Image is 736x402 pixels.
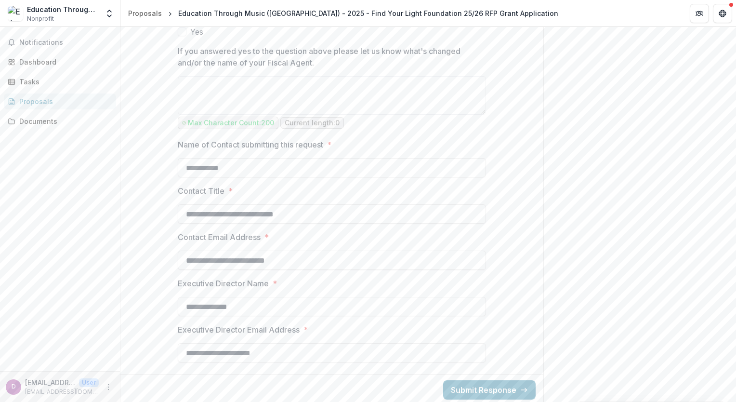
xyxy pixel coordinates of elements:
p: If you answered yes to the question above please let us know what's changed and/or the name of yo... [178,45,480,68]
div: Education Through Music ([GEOGRAPHIC_DATA]) - 2025 - Find Your Light Foundation 25/26 RFP Grant A... [178,8,558,18]
p: User [79,378,99,387]
p: Contact Title [178,185,224,197]
button: Submit Response [443,380,536,400]
button: Partners [690,4,709,23]
a: Documents [4,113,116,129]
button: Open entity switcher [103,4,116,23]
p: [EMAIL_ADDRESS][DOMAIN_NAME] [25,388,99,396]
p: [EMAIL_ADDRESS][DOMAIN_NAME] [25,377,75,388]
div: Proposals [128,8,162,18]
div: Documents [19,116,108,126]
a: Proposals [124,6,166,20]
a: Proposals [4,94,116,109]
p: Name of Contact submitting this request [178,139,323,150]
p: Current length: 0 [285,119,340,127]
span: Yes [190,26,203,38]
div: Tasks [19,77,108,87]
span: Notifications [19,39,112,47]
p: Executive Director Name [178,278,269,289]
button: Notifications [4,35,116,50]
a: Tasks [4,74,116,90]
a: Dashboard [4,54,116,70]
button: More [103,381,114,393]
div: development@etmonline.org [12,384,16,390]
div: Proposals [19,96,108,107]
p: Executive Director Email Address [178,324,300,335]
span: Nonprofit [27,14,54,23]
div: Dashboard [19,57,108,67]
p: Max Character Count: 200 [188,119,274,127]
p: Contact Email Address [178,231,261,243]
div: Education Through Music ([GEOGRAPHIC_DATA]) [27,4,99,14]
img: Education Through Music (NYC) [8,6,23,21]
button: Get Help [713,4,732,23]
nav: breadcrumb [124,6,562,20]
